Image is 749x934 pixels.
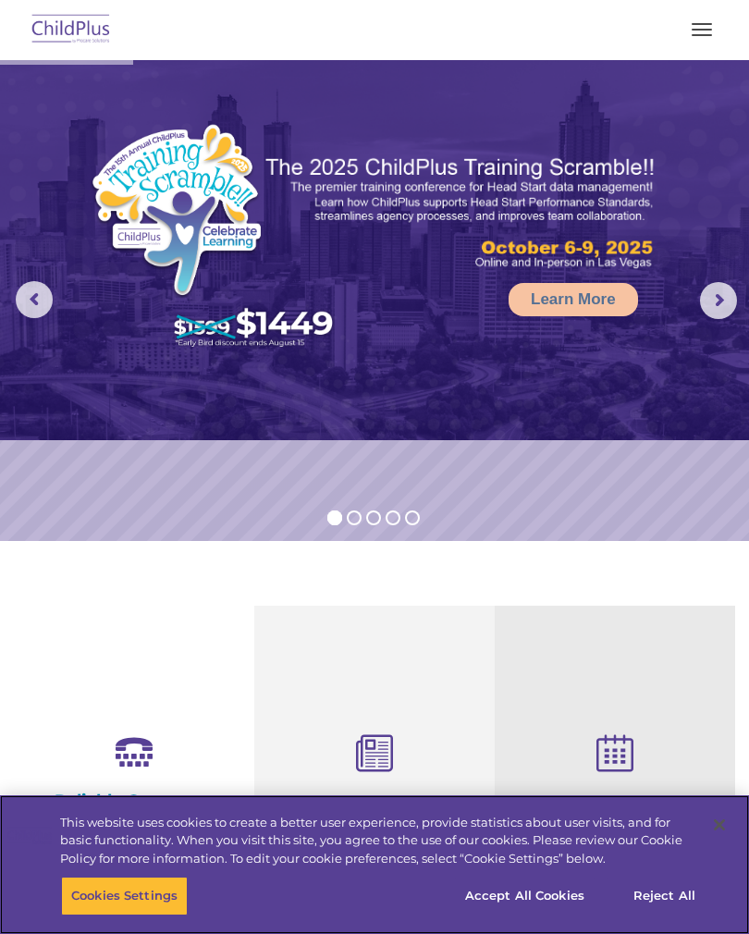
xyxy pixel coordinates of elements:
[28,8,115,52] img: ChildPlus by Procare Solutions
[60,814,697,868] div: This website uses cookies to create a better user experience, provide statistics about user visit...
[28,791,240,831] h4: Reliable Customer Support
[509,793,721,814] h4: Free Regional Meetings
[607,877,722,916] button: Reject All
[699,805,740,845] button: Close
[268,793,481,854] h4: Child Development Assessments in ChildPlus
[455,877,595,916] button: Accept All Cookies
[509,283,638,316] a: Learn More
[61,877,188,916] button: Cookies Settings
